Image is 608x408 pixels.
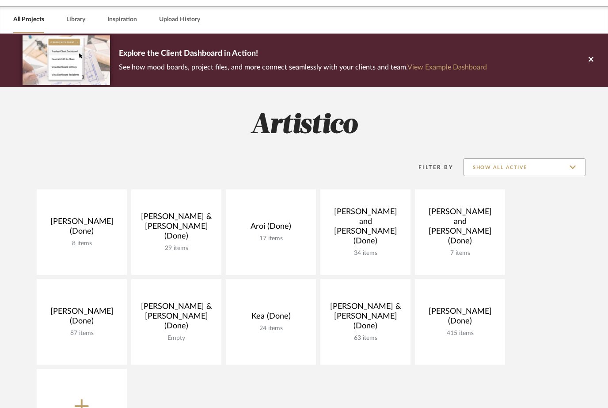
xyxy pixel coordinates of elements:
div: 415 items [422,330,498,337]
div: [PERSON_NAME] (Done) [44,307,120,330]
a: View Example Dashboard [407,64,487,71]
img: d5d033c5-7b12-40c2-a960-1ecee1989c38.png [23,35,110,85]
div: Empty [138,335,214,342]
div: [PERSON_NAME] and [PERSON_NAME] (Done) [422,207,498,250]
div: 17 items [233,235,309,242]
div: Aroi (Done) [233,222,309,235]
div: [PERSON_NAME] & [PERSON_NAME] (Done) [327,302,403,335]
div: 24 items [233,325,309,332]
div: 7 items [422,250,498,257]
div: Kea (Done) [233,312,309,325]
div: 29 items [138,245,214,252]
div: Filter By [407,163,453,172]
div: 87 items [44,330,120,337]
div: 63 items [327,335,403,342]
div: [PERSON_NAME] (Done) [422,307,498,330]
a: Library [66,14,85,26]
a: Inspiration [107,14,137,26]
div: [PERSON_NAME] and [PERSON_NAME] (Done) [327,207,403,250]
div: [PERSON_NAME] & [PERSON_NAME] (Done) [138,302,214,335]
div: 34 items [327,250,403,257]
div: [PERSON_NAME] (Done) [44,217,120,240]
a: Upload History [159,14,200,26]
div: 8 items [44,240,120,247]
div: [PERSON_NAME] & [PERSON_NAME] (Done) [138,212,214,245]
p: See how mood boards, project files, and more connect seamlessly with your clients and team. [119,61,487,73]
p: Explore the Client Dashboard in Action! [119,47,487,61]
a: All Projects [13,14,44,26]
